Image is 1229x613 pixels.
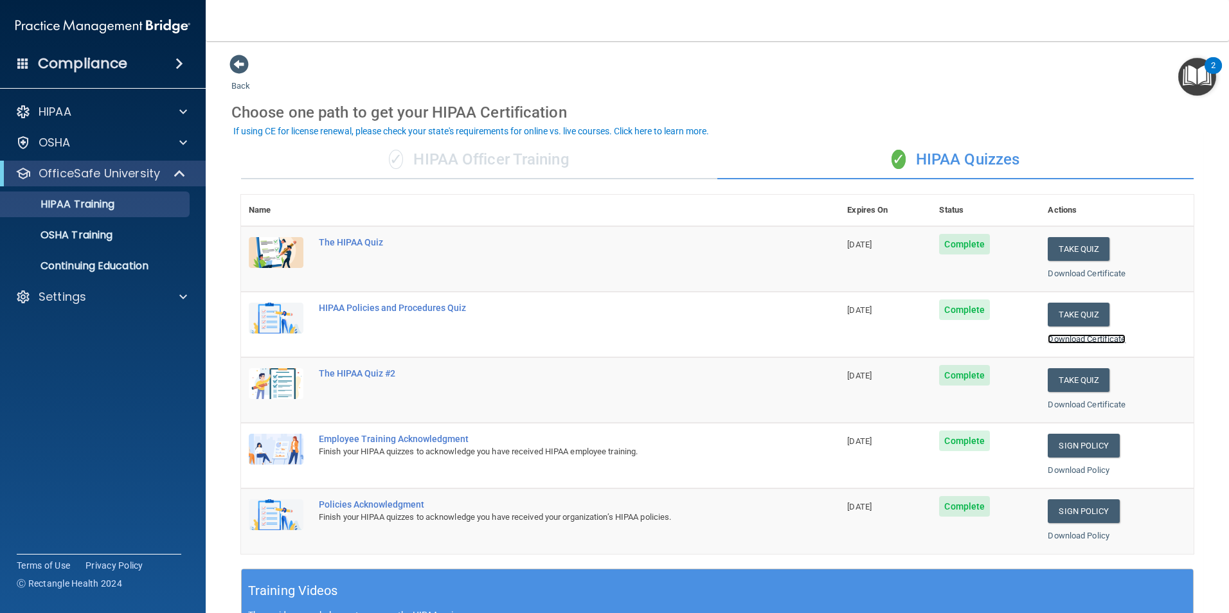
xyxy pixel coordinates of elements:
th: Expires On [839,195,931,226]
th: Status [931,195,1040,226]
p: OfficeSafe University [39,166,160,181]
a: Download Policy [1048,465,1109,475]
a: OSHA [15,135,187,150]
a: Download Certificate [1048,269,1126,278]
div: The HIPAA Quiz #2 [319,368,775,378]
p: OSHA [39,135,71,150]
div: If using CE for license renewal, please check your state's requirements for online vs. live cours... [233,127,709,136]
div: Choose one path to get your HIPAA Certification [231,94,1203,131]
th: Name [241,195,311,226]
a: Download Policy [1048,531,1109,540]
div: HIPAA Policies and Procedures Quiz [319,303,775,313]
span: Complete [939,365,990,386]
span: [DATE] [847,305,872,315]
span: [DATE] [847,436,872,446]
button: Take Quiz [1048,368,1109,392]
h5: Training Videos [248,580,338,602]
a: Back [231,66,250,91]
button: Take Quiz [1048,303,1109,326]
p: HIPAA [39,104,71,120]
span: [DATE] [847,371,872,380]
button: If using CE for license renewal, please check your state's requirements for online vs. live cours... [231,125,711,138]
span: Complete [939,496,990,517]
div: Employee Training Acknowledgment [319,434,775,444]
span: Ⓒ Rectangle Health 2024 [17,577,122,590]
span: [DATE] [847,502,872,511]
span: Complete [939,299,990,320]
button: Open Resource Center, 2 new notifications [1178,58,1216,96]
a: Privacy Policy [85,559,143,572]
h4: Compliance [38,55,127,73]
a: Sign Policy [1048,434,1119,458]
span: ✓ [389,150,403,169]
a: Download Certificate [1048,400,1126,409]
div: The HIPAA Quiz [319,237,775,247]
a: OfficeSafe University [15,166,186,181]
span: Complete [939,234,990,254]
a: Settings [15,289,187,305]
div: HIPAA Officer Training [241,141,717,179]
div: Finish your HIPAA quizzes to acknowledge you have received HIPAA employee training. [319,444,775,459]
a: Sign Policy [1048,499,1119,523]
a: Download Certificate [1048,334,1126,344]
img: PMB logo [15,13,190,39]
span: ✓ [892,150,906,169]
button: Take Quiz [1048,237,1109,261]
div: Finish your HIPAA quizzes to acknowledge you have received your organization’s HIPAA policies. [319,510,775,525]
span: Complete [939,431,990,451]
div: Policies Acknowledgment [319,499,775,510]
p: Settings [39,289,86,305]
span: [DATE] [847,240,872,249]
div: HIPAA Quizzes [717,141,1194,179]
p: HIPAA Training [8,198,114,211]
a: HIPAA [15,104,187,120]
p: OSHA Training [8,229,112,242]
div: 2 [1211,66,1216,82]
th: Actions [1040,195,1194,226]
a: Terms of Use [17,559,70,572]
p: Continuing Education [8,260,184,272]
